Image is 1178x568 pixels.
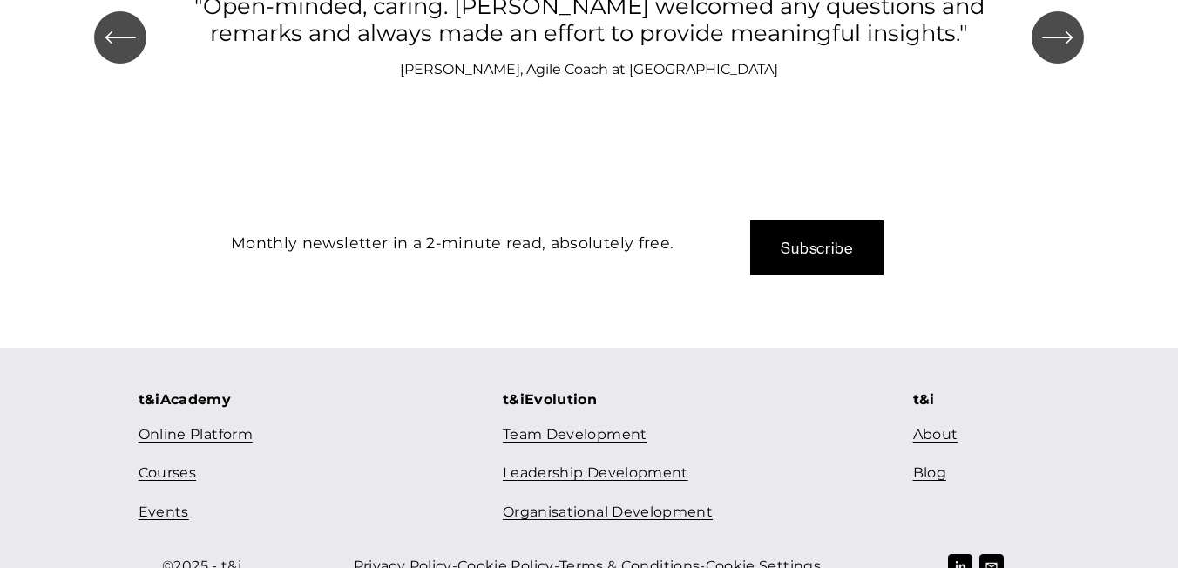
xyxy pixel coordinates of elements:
button: Next [1032,11,1084,64]
a: Organisational Development [503,500,713,525]
strong: t&i [913,391,935,408]
button: Subscribe [750,220,884,274]
strong: t&iEvolution [503,391,597,408]
button: Previous [94,11,146,64]
a: Blog [913,461,946,486]
a: Leadership Development [503,461,688,486]
a: Team Development [503,423,647,448]
a: Courses [139,461,196,486]
a: Events [139,500,189,525]
a: Online Platform [139,423,253,448]
strong: t&iAcademy [139,391,232,408]
p: Monthly newsletter in a 2-minute read, absolutely free. [184,229,721,257]
a: About [913,423,958,448]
